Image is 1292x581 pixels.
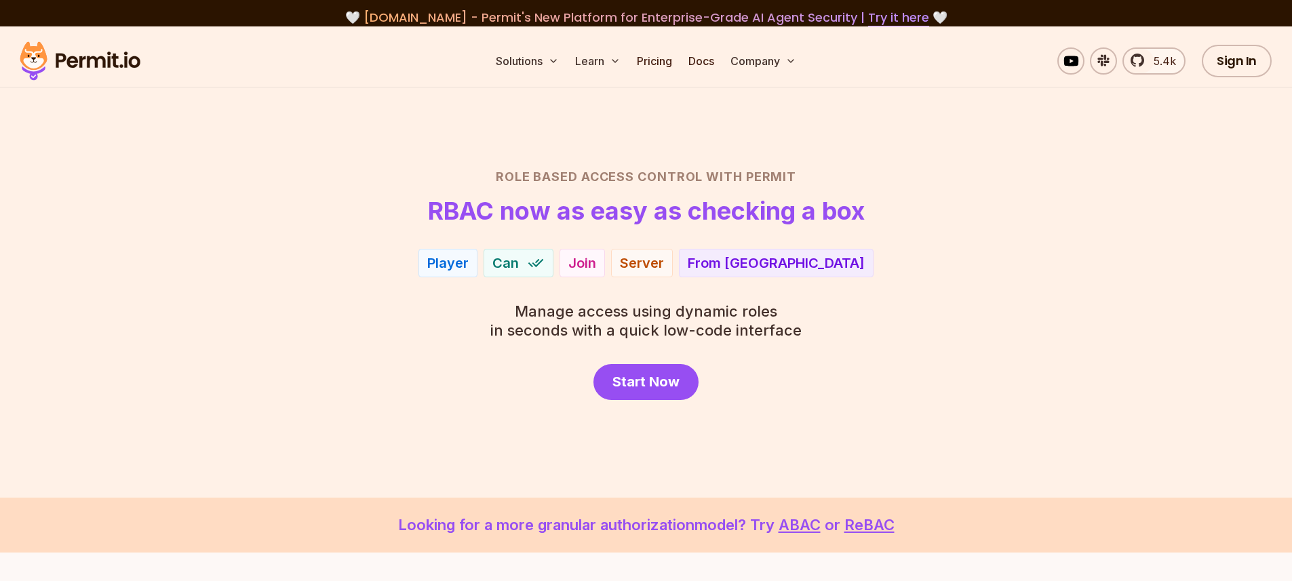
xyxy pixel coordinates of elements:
div: From [GEOGRAPHIC_DATA] [688,254,865,273]
p: Looking for a more granular authorization model? Try or [33,514,1259,536]
span: Manage access using dynamic roles [490,302,802,321]
a: ABAC [779,516,821,534]
span: with Permit [706,167,796,186]
button: Solutions [490,47,564,75]
button: Learn [570,47,626,75]
span: Start Now [612,372,680,391]
span: Can [492,254,519,273]
button: Company [725,47,802,75]
h1: RBAC now as easy as checking a box [428,197,865,224]
div: Join [568,254,596,273]
a: Sign In [1202,45,1272,77]
a: ReBAC [844,516,895,534]
p: in seconds with a quick low-code interface [490,302,802,340]
a: Start Now [593,364,699,400]
div: Player [427,254,469,273]
div: 🤍 🤍 [33,8,1259,27]
span: 5.4k [1146,53,1176,69]
h2: Role Based Access Control [172,167,1121,186]
a: 5.4k [1122,47,1186,75]
span: [DOMAIN_NAME] - Permit's New Platform for Enterprise-Grade AI Agent Security | [364,9,929,26]
div: Server [620,254,664,273]
img: Permit logo [14,38,146,84]
a: Docs [683,47,720,75]
a: Pricing [631,47,678,75]
a: Try it here [868,9,929,26]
